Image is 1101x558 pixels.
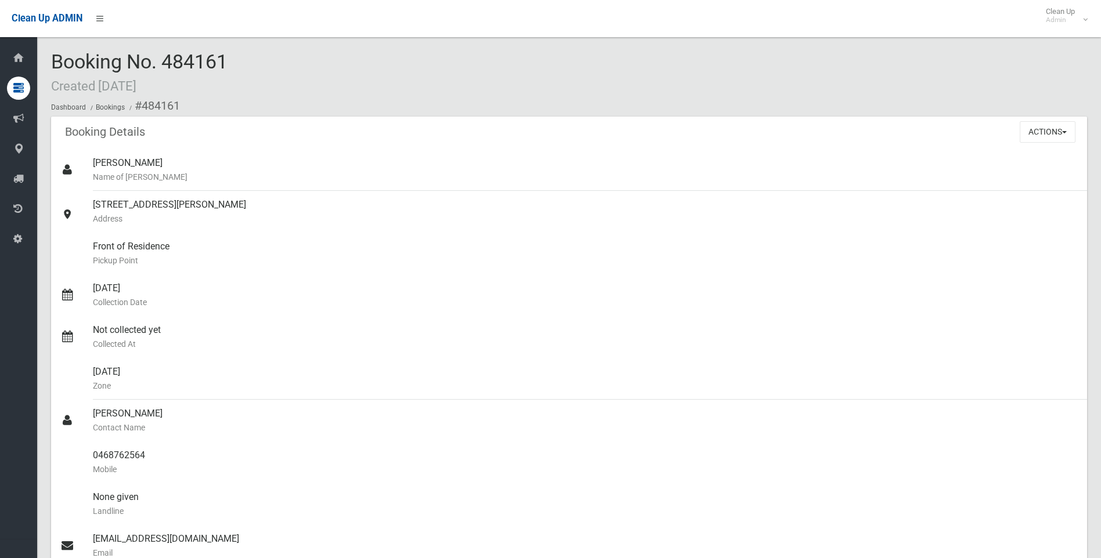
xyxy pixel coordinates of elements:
small: Zone [93,379,1078,393]
small: Created [DATE] [51,78,136,93]
small: Mobile [93,462,1078,476]
span: Clean Up [1040,7,1086,24]
small: Collection Date [93,295,1078,309]
div: [STREET_ADDRESS][PERSON_NAME] [93,191,1078,233]
li: #484161 [127,95,180,117]
div: None given [93,483,1078,525]
header: Booking Details [51,121,159,143]
small: Pickup Point [93,253,1078,267]
div: Not collected yet [93,316,1078,358]
a: Bookings [96,103,125,111]
div: 0468762564 [93,441,1078,483]
small: Landline [93,504,1078,518]
small: Contact Name [93,421,1078,434]
button: Actions [1020,121,1075,143]
div: [DATE] [93,274,1078,316]
span: Booking No. 484161 [51,50,228,95]
div: Front of Residence [93,233,1078,274]
small: Collected At [93,337,1078,351]
small: Admin [1046,16,1075,24]
span: Clean Up ADMIN [12,13,82,24]
div: [DATE] [93,358,1078,400]
div: [PERSON_NAME] [93,149,1078,191]
div: [PERSON_NAME] [93,400,1078,441]
small: Address [93,212,1078,226]
small: Name of [PERSON_NAME] [93,170,1078,184]
a: Dashboard [51,103,86,111]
